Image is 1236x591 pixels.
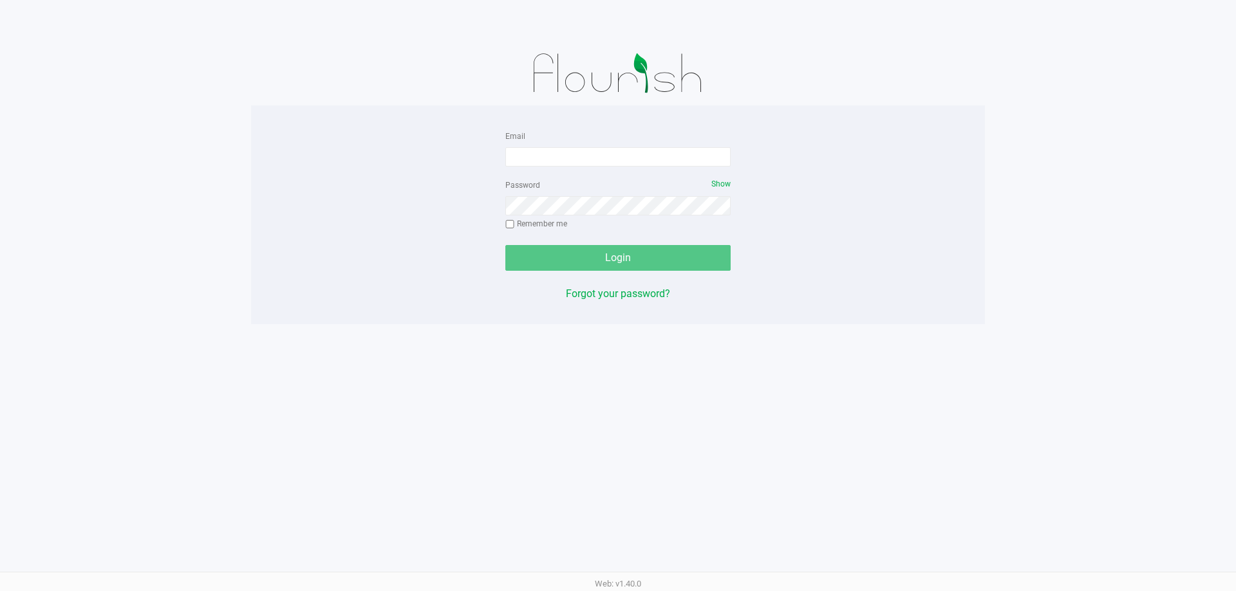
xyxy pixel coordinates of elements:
input: Remember me [505,220,514,229]
label: Remember me [505,218,567,230]
span: Show [711,179,731,188]
button: Forgot your password? [566,286,670,302]
label: Email [505,131,525,142]
span: Web: v1.40.0 [595,579,641,588]
label: Password [505,179,540,191]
